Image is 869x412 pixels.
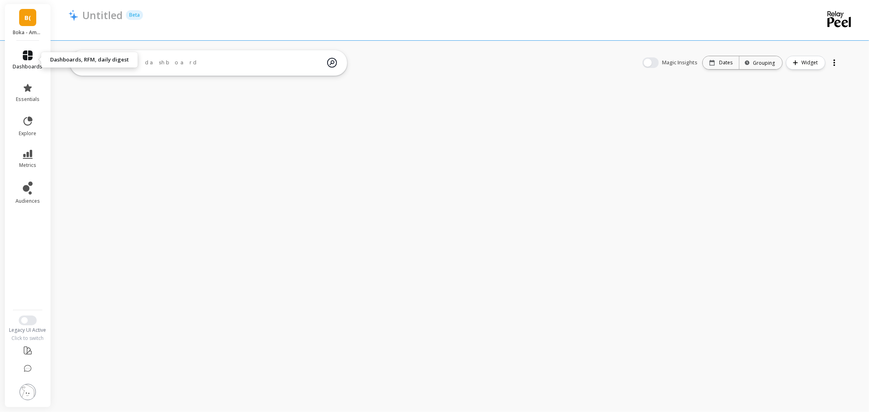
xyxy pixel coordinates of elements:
button: Widget [786,56,825,70]
span: Widget [801,59,820,67]
span: audiences [15,198,40,204]
img: header icon [68,9,78,21]
span: metrics [19,162,36,169]
p: Beta [126,10,143,20]
button: Switch to New UI [19,316,37,325]
div: Click to switch [5,335,51,342]
p: Untitled [82,8,123,22]
span: essentials [16,96,40,103]
span: Magic Insights [662,59,699,67]
div: Grouping [747,59,775,67]
span: explore [19,130,37,137]
p: Boka - Amazon (Essor) [13,29,43,36]
img: magic search icon [327,52,337,74]
div: Legacy UI Active [5,327,51,333]
span: dashboards [13,64,43,70]
img: profile picture [20,384,36,400]
span: B( [24,13,31,22]
p: Dates [719,59,733,66]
